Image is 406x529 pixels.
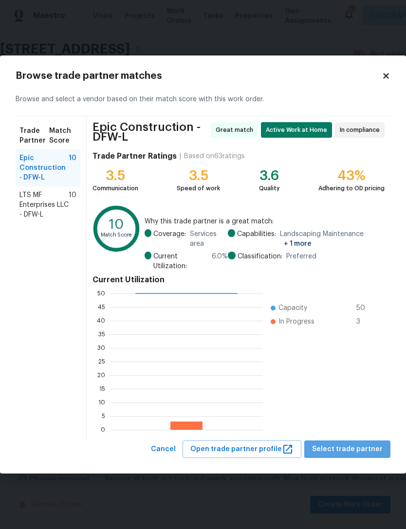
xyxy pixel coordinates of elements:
text: 50 [97,290,105,296]
div: Based on 63 ratings [184,151,245,161]
span: Preferred [286,252,316,261]
div: Speed of work [177,183,220,193]
span: Active Work at Home [266,125,331,135]
span: 50 [356,303,372,313]
span: Open trade partner profile [190,443,294,456]
span: In compliance [340,125,384,135]
span: + 1 more [284,240,312,247]
span: Epic Construction - DFW-L [92,122,208,142]
span: Epic Construction - DFW-L [19,153,69,182]
h2: Browse trade partner matches [16,71,382,81]
h4: Trade Partner Ratings [92,151,177,161]
span: Current Utilization: [153,252,208,271]
span: Why this trade partner is a great match: [145,217,385,226]
span: Coverage: [153,229,186,249]
span: 10 [69,153,76,182]
span: 10 [69,190,76,219]
text: 25 [98,358,105,364]
button: Select trade partner [304,440,390,458]
button: Cancel [147,440,180,458]
button: Open trade partner profile [183,440,301,458]
div: Browse and select a vendor based on their match score with this work order. [16,83,390,116]
span: Cancel [151,443,176,456]
span: Match Score [49,126,76,146]
div: | [177,151,184,161]
text: 0 [101,426,105,432]
span: Select trade partner [312,443,383,456]
text: 5 [102,413,105,419]
text: 35 [98,331,105,337]
div: Adhering to OD pricing [318,183,385,193]
text: 15 [99,385,105,391]
div: Communication [92,183,138,193]
text: 10 [98,399,105,405]
text: Match Score [101,233,132,238]
text: 40 [97,317,105,323]
text: 20 [97,372,105,378]
text: 45 [98,304,105,310]
text: 30 [97,345,105,350]
span: Services area [190,229,228,249]
span: LTS MF Enterprises LLC - DFW-L [19,190,69,219]
div: Quality [259,183,280,193]
span: Landscaping Maintenance [280,229,385,249]
span: Capabilities: [237,229,276,249]
span: Capacity [278,303,307,313]
text: 10 [109,218,124,231]
span: Great match [216,125,257,135]
span: Trade Partner [19,126,49,146]
span: Classification: [238,252,282,261]
span: 6.0 % [212,252,228,271]
span: In Progress [278,317,314,327]
div: 3.5 [92,171,138,181]
div: 3.6 [259,171,280,181]
h4: Current Utilization [92,275,385,285]
div: 43% [318,171,385,181]
span: 3 [356,317,372,327]
div: 3.5 [177,171,220,181]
